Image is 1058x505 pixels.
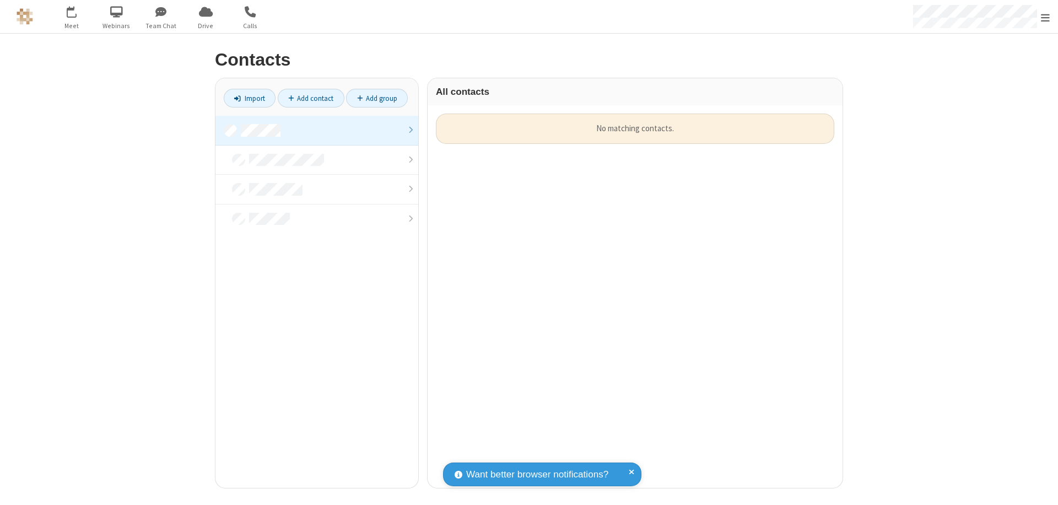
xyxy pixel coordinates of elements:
[17,8,33,25] img: QA Selenium DO NOT DELETE OR CHANGE
[428,105,843,488] div: grid
[346,89,408,108] a: Add group
[215,50,843,69] h2: Contacts
[96,21,137,31] span: Webinars
[141,21,182,31] span: Team Chat
[230,21,271,31] span: Calls
[436,114,834,144] div: No matching contacts.
[51,21,93,31] span: Meet
[1030,476,1050,497] iframe: Chat
[74,6,82,14] div: 1
[466,468,608,482] span: Want better browser notifications?
[185,21,226,31] span: Drive
[224,89,276,108] a: Import
[436,87,834,97] h3: All contacts
[278,89,344,108] a: Add contact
